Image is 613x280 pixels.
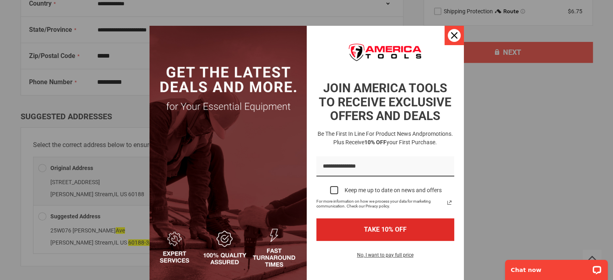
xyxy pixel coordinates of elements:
button: No, I want to pay full price [351,251,420,264]
a: Read our Privacy Policy [445,198,454,207]
button: Close [445,26,464,45]
span: For more information on how we process your data for marketing communication. Check our Privacy p... [316,199,445,209]
svg: close icon [451,32,457,39]
div: Keep me up to date on news and offers [345,187,442,194]
iframe: LiveChat chat widget [500,255,613,280]
span: promotions. Plus receive your first purchase. [333,131,453,145]
strong: JOIN AMERICA TOOLS TO RECEIVE EXCLUSIVE OFFERS AND DEALS [319,81,451,123]
button: TAKE 10% OFF [316,218,454,241]
strong: 10% OFF [364,139,387,145]
input: Email field [316,156,454,177]
h3: Be the first in line for product news and [315,130,456,147]
svg: link icon [445,198,454,207]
